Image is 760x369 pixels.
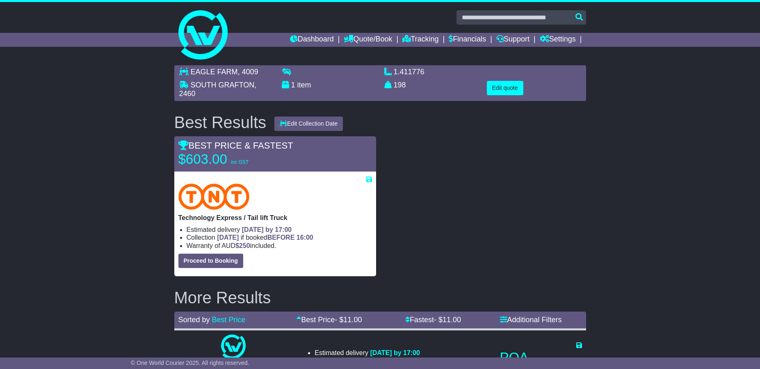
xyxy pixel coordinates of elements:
[178,140,293,151] span: BEST PRICE & FASTEST
[235,242,250,249] span: $
[187,226,372,234] li: Estimated delivery
[221,335,246,359] img: One World Courier: Same Day Nationwide(quotes take 0.5-1 hour)
[370,349,420,356] span: [DATE] by 17:00
[405,316,461,324] a: Fastest- $11.00
[315,349,420,357] li: Estimated delivery
[394,81,406,89] span: 198
[443,316,461,324] span: 11.00
[500,349,582,366] p: POA
[434,316,461,324] span: - $
[449,33,486,47] a: Financials
[178,183,250,210] img: TNT Domestic: Technology Express / Tail lift Truck
[344,33,392,47] a: Quote/Book
[170,113,271,131] div: Best Results
[335,316,362,324] span: - $
[217,234,239,241] span: [DATE]
[179,81,257,98] span: , 2460
[178,316,210,324] span: Sorted by
[487,81,523,95] button: Edit quote
[402,33,438,47] a: Tracking
[274,117,343,131] button: Edit Collection Date
[267,234,295,241] span: BEFORE
[297,234,313,241] span: 16:00
[242,226,292,233] span: [DATE] by 17:00
[191,81,255,89] span: SOUTH GRAFTON
[191,68,238,76] span: EAGLE FARM
[187,234,372,241] li: Collection
[540,33,576,47] a: Settings
[178,214,372,222] p: Technology Express / Tail lift Truck
[238,68,258,76] span: , 4009
[178,151,281,167] p: $603.00
[231,159,249,165] span: inc GST
[291,81,295,89] span: 1
[500,316,562,324] a: Additional Filters
[178,254,243,268] button: Proceed to Booking
[212,316,246,324] a: Best Price
[239,242,250,249] span: 250
[187,242,372,250] li: Warranty of AUD included.
[394,68,425,76] span: 1.411776
[290,33,334,47] a: Dashboard
[217,234,313,241] span: if booked
[315,357,420,364] li: Collection
[297,81,311,89] span: item
[131,360,249,366] span: © One World Courier 2025. All rights reserved.
[343,316,362,324] span: 11.00
[496,33,529,47] a: Support
[297,316,362,324] a: Best Price- $11.00
[174,289,586,307] h2: More Results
